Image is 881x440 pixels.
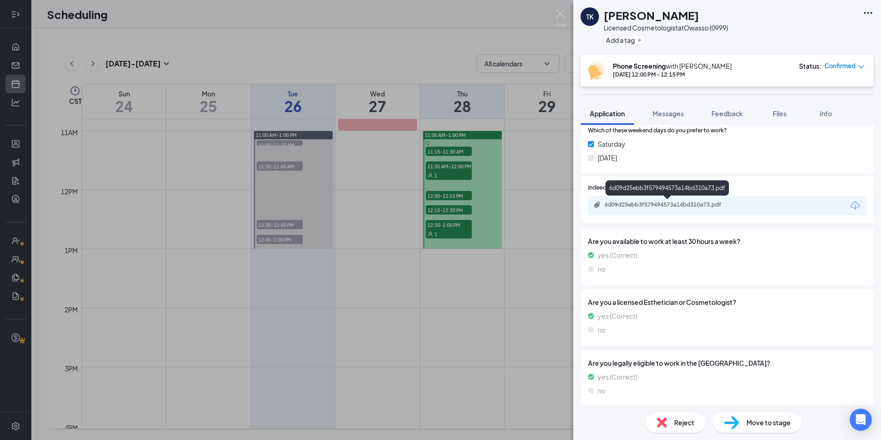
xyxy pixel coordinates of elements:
div: 6d09d25ebb3f579494573a14bd310a73.pdf [605,201,734,208]
span: Indeed Resume [588,184,628,192]
span: yes (Correct) [598,250,637,260]
span: Are you available to work at least 30 hours a week? [588,236,866,246]
b: Phone Screening [613,62,666,70]
button: PlusAdd a tag [604,35,645,45]
svg: Paperclip [593,201,601,208]
div: with [PERSON_NAME] [613,61,732,71]
svg: Ellipses [863,7,874,18]
span: no [598,386,605,396]
div: 6d09d25ebb3f579494573a14bd310a73.pdf [605,180,729,196]
span: Files [773,109,787,118]
svg: Download [850,200,861,211]
h1: [PERSON_NAME] [604,7,699,23]
span: Info [820,109,832,118]
span: Are you a licensed Esthetician or Cosmetologist? [588,297,866,307]
span: yes (Correct) [598,372,637,382]
div: TK [586,12,593,21]
div: Open Intercom Messenger [850,409,872,431]
a: Paperclip6d09d25ebb3f579494573a14bd310a73.pdf [593,201,743,210]
span: Application [590,109,625,118]
div: Status : [799,61,822,71]
span: Are you legally eligible to work in the [GEOGRAPHIC_DATA]? [588,358,866,368]
span: no [598,264,605,274]
div: [DATE] 12:00 PM - 12:15 PM [613,71,732,78]
div: Licensed Cosmetologist at Owasso (0999) [604,23,728,32]
svg: Plus [637,37,642,43]
span: down [858,64,864,70]
span: Feedback [711,109,743,118]
span: Move to stage [746,417,791,428]
span: yes (Correct) [598,311,637,321]
span: [DATE] [598,153,617,163]
span: Saturday [598,139,625,149]
span: Reject [674,417,694,428]
span: Confirmed [824,61,856,71]
span: Messages [652,109,684,118]
span: no [598,325,605,335]
span: Which of these weekend days do you prefer to work? [588,126,727,135]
